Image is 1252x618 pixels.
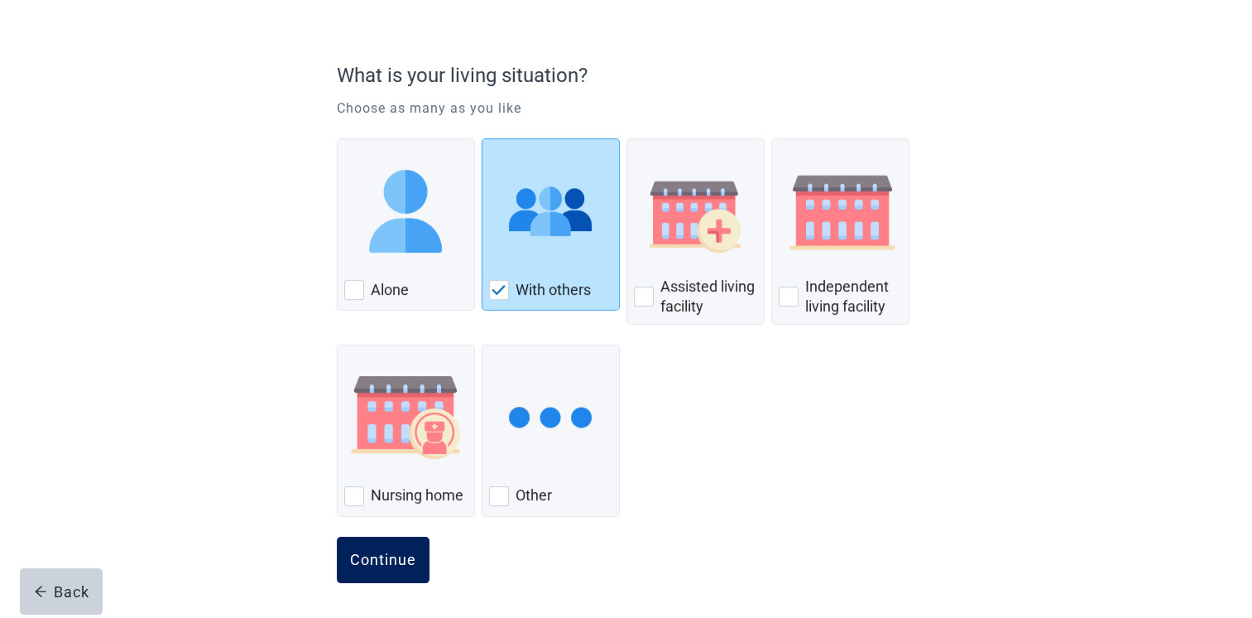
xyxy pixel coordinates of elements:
button: arrow-leftBack [20,568,103,615]
button: Continue [337,537,429,583]
span: arrow-left [34,585,47,598]
label: Nursing home [371,485,463,505]
div: Other, checkbox, not checked [482,345,620,517]
div: Continue [350,552,416,568]
div: Nursing Home, checkbox, not checked [337,345,475,517]
p: Choose as many as you like [337,99,916,118]
div: With Others, checkbox, checked [482,138,620,311]
label: Assisted living facility [660,277,757,317]
div: Assisted Living Facility, checkbox, not checked [626,138,765,325]
label: Other [516,485,552,505]
label: With others [516,280,591,300]
div: Back [34,583,89,600]
div: Alone, checkbox, not checked [337,138,475,311]
label: Alone [371,280,409,300]
label: Independent living facility [805,277,902,317]
div: Independent Living Facility, checkbox, not checked [771,138,909,325]
p: What is your living situation? [337,60,908,90]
